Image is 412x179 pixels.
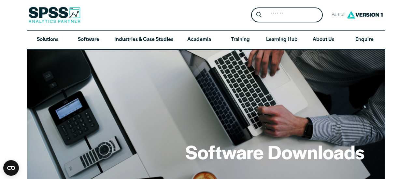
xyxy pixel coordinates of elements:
h1: Software Downloads [185,139,364,164]
a: Learning Hub [261,31,303,49]
svg: Search magnifying glass icon [256,12,262,18]
img: Version1 Logo [345,9,384,21]
a: Training [220,31,261,49]
a: Enquire [344,31,385,49]
span: Part of [328,10,345,20]
button: Search magnifying glass icon [253,9,265,21]
a: About Us [303,31,344,49]
img: SPSS Analytics Partner [28,7,80,23]
a: Industries & Case Studies [109,31,178,49]
nav: Desktop version of site main menu [27,31,385,49]
a: Solutions [27,31,68,49]
a: Software [68,31,109,49]
a: Academia [178,31,220,49]
form: Site Header Search Form [251,7,323,23]
button: Open CMP widget [3,160,19,176]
